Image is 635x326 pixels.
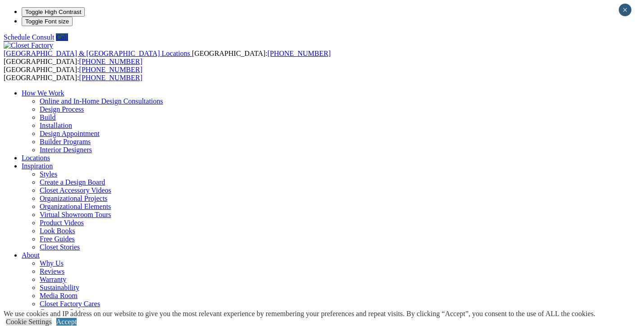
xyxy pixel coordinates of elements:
[40,308,91,316] a: Customer Service
[4,50,331,65] span: [GEOGRAPHIC_DATA]: [GEOGRAPHIC_DATA]:
[22,154,50,162] a: Locations
[40,146,92,154] a: Interior Designers
[79,58,142,65] a: [PHONE_NUMBER]
[56,318,77,326] a: Accept
[40,259,64,267] a: Why Us
[79,66,142,73] a: [PHONE_NUMBER]
[40,292,78,299] a: Media Room
[40,130,100,137] a: Design Appointment
[6,318,52,326] a: Cookie Settings
[40,178,105,186] a: Create a Design Board
[40,203,111,210] a: Organizational Elements
[25,18,69,25] span: Toggle Font size
[22,17,73,26] button: Toggle Font size
[4,50,192,57] a: [GEOGRAPHIC_DATA] & [GEOGRAPHIC_DATA] Locations
[40,105,84,113] a: Design Process
[40,243,80,251] a: Closet Stories
[40,186,111,194] a: Closet Accessory Videos
[22,89,64,97] a: How We Work
[40,276,66,283] a: Warranty
[22,7,85,17] button: Toggle High Contrast
[40,219,84,226] a: Product Videos
[4,66,142,81] span: [GEOGRAPHIC_DATA]: [GEOGRAPHIC_DATA]:
[25,9,81,15] span: Toggle High Contrast
[40,211,111,218] a: Virtual Showroom Tours
[40,122,72,129] a: Installation
[56,33,68,41] a: Call
[79,74,142,81] a: [PHONE_NUMBER]
[267,50,330,57] a: [PHONE_NUMBER]
[40,113,56,121] a: Build
[4,310,595,318] div: We use cookies and IP address on our website to give you the most relevant experience by remember...
[40,227,75,235] a: Look Books
[4,41,53,50] img: Closet Factory
[40,300,100,308] a: Closet Factory Cares
[4,50,190,57] span: [GEOGRAPHIC_DATA] & [GEOGRAPHIC_DATA] Locations
[22,162,53,170] a: Inspiration
[40,195,107,202] a: Organizational Projects
[40,235,75,243] a: Free Guides
[40,97,163,105] a: Online and In-Home Design Consultations
[22,251,40,259] a: About
[619,4,631,16] button: Close
[40,267,64,275] a: Reviews
[40,170,57,178] a: Styles
[40,138,91,145] a: Builder Programs
[4,33,54,41] a: Schedule Consult
[40,284,79,291] a: Sustainability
